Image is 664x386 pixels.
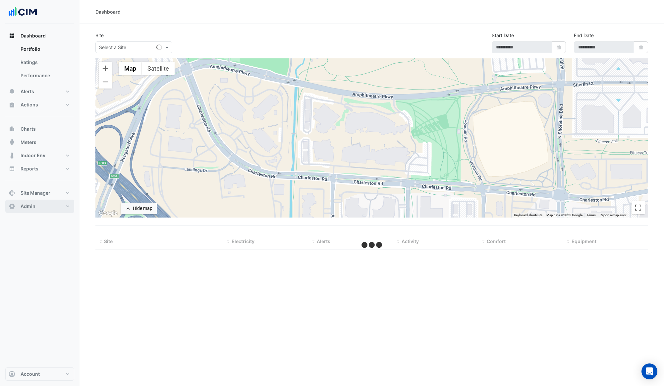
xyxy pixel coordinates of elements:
button: Indoor Env [5,149,74,162]
span: Dashboard [21,32,46,39]
button: Meters [5,136,74,149]
app-icon: Actions [9,101,15,108]
span: Meters [21,139,36,146]
div: Dashboard [5,42,74,85]
span: Admin [21,203,35,210]
div: Open Intercom Messenger [641,363,657,379]
button: Keyboard shortcuts [514,213,542,218]
a: Portfolio [15,42,74,56]
span: Equipment [572,238,596,244]
span: Alerts [317,238,330,244]
span: Indoor Env [21,152,45,159]
button: Show street map [119,62,142,75]
app-icon: Site Manager [9,190,15,196]
span: Comfort [487,238,506,244]
a: Performance [15,69,74,82]
button: Account [5,367,74,381]
span: Account [21,371,40,377]
button: Actions [5,98,74,111]
button: Show satellite imagery [142,62,175,75]
span: Alerts [21,88,34,95]
button: Toggle fullscreen view [632,201,645,214]
button: Dashboard [5,29,74,42]
label: End Date [574,32,594,39]
span: Site Manager [21,190,50,196]
app-icon: Meters [9,139,15,146]
app-icon: Reports [9,165,15,172]
button: Charts [5,122,74,136]
button: Site Manager [5,186,74,200]
span: Electricity [232,238,254,244]
span: Reports [21,165,38,172]
button: Hide map [121,203,157,214]
a: Report a map error [600,213,626,217]
img: Company Logo [8,5,38,19]
div: Dashboard [95,8,121,15]
button: Admin [5,200,74,213]
span: Activity [402,238,419,244]
label: Start Date [492,32,514,39]
span: Map data ©2025 Google [546,213,582,217]
app-icon: Charts [9,126,15,132]
a: Open this area in Google Maps (opens a new window) [97,209,119,218]
label: Site [95,32,104,39]
app-icon: Alerts [9,88,15,95]
button: Reports [5,162,74,175]
button: Zoom out [99,75,112,89]
button: Zoom in [99,62,112,75]
a: Terms (opens in new tab) [586,213,596,217]
a: Ratings [15,56,74,69]
img: Google [97,209,119,218]
app-icon: Admin [9,203,15,210]
span: Site [104,238,113,244]
button: Alerts [5,85,74,98]
app-icon: Indoor Env [9,152,15,159]
div: Hide map [133,205,152,212]
span: Charts [21,126,36,132]
span: Actions [21,101,38,108]
app-icon: Dashboard [9,32,15,39]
